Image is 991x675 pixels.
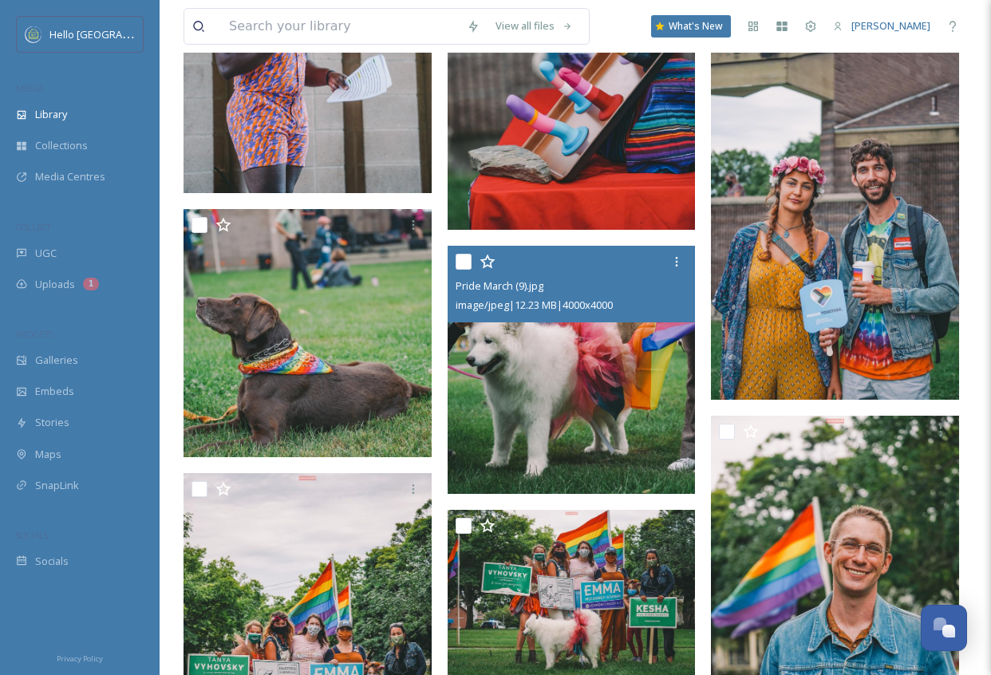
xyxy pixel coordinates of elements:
span: Maps [35,447,61,462]
span: Embeds [35,384,74,399]
span: Privacy Policy [57,653,103,664]
span: Library [35,107,67,122]
span: Pride March (9).jpg [456,278,543,293]
button: Open Chat [921,605,967,651]
div: 1 [83,278,99,290]
img: Pride March (16).jpg [184,209,432,457]
span: Stories [35,415,69,430]
input: Search your library [221,9,459,44]
span: WIDGETS [16,328,53,340]
span: Collections [35,138,88,153]
span: SnapLink [35,478,79,493]
span: MEDIA [16,82,44,94]
span: [PERSON_NAME] [851,18,930,33]
span: Hello [GEOGRAPHIC_DATA] [49,26,178,41]
span: Socials [35,554,69,569]
a: What's New [651,15,731,37]
a: [PERSON_NAME] [825,10,938,41]
img: Pride March (13).jpg [448,510,696,675]
a: Privacy Policy [57,648,103,667]
span: UGC [35,246,57,261]
a: View all files [488,10,581,41]
span: Media Centres [35,169,105,184]
span: Galleries [35,353,78,368]
img: images.png [26,26,41,42]
img: Pride March (4).jpg [711,28,959,401]
span: SOCIALS [16,529,48,541]
span: image/jpeg | 12.23 MB | 4000 x 4000 [456,298,613,312]
img: Pride March (9).jpg [448,246,696,494]
span: Uploads [35,277,75,292]
span: COLLECT [16,221,50,233]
